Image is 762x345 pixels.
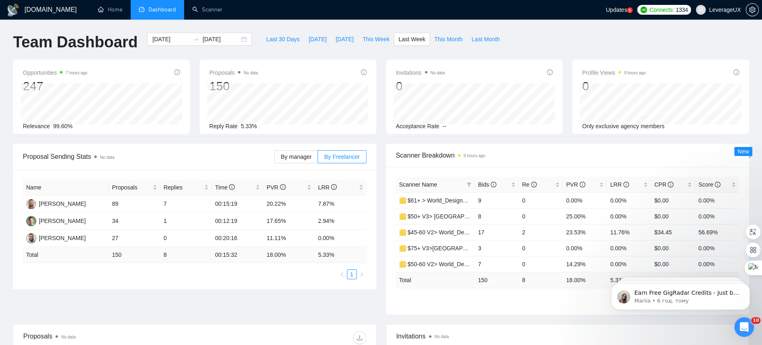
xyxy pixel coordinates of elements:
span: Acceptance Rate [396,123,440,129]
span: Proposals [209,68,258,78]
span: info-circle [174,69,180,75]
span: Re [522,181,537,188]
img: logo [7,4,20,17]
span: Relevance [23,123,50,129]
td: 23.53% [563,224,607,240]
td: 0.00% [563,240,607,256]
td: 56.69% [695,224,739,240]
time: 9 hours ago [464,154,485,158]
span: right [359,272,364,277]
li: Previous Page [337,269,347,279]
td: 9 [475,192,519,208]
span: No data [244,71,258,75]
td: 00:12:19 [212,213,263,230]
span: Reply Rate [209,123,238,129]
td: 0.00% [563,192,607,208]
div: 0 [396,78,445,94]
td: 2 [519,224,563,240]
span: info-circle [331,184,337,190]
span: By Freelancer [324,154,360,160]
td: 0.00% [315,230,366,247]
td: 0 [160,230,212,247]
td: 18.00 % [563,272,607,288]
td: 0 [519,240,563,256]
td: 00:15:32 [212,247,263,263]
a: 1 [347,270,356,279]
div: [PERSON_NAME] [39,234,86,243]
td: $0.00 [651,208,695,224]
td: 3 [475,240,519,256]
span: setting [746,7,758,13]
a: setting [746,7,759,13]
button: setting [746,3,759,16]
span: info-circle [733,69,739,75]
img: AK [26,199,36,209]
span: info-circle [491,182,496,187]
td: 1 [160,213,212,230]
td: $0.00 [651,240,695,256]
text: 5 [629,9,631,12]
td: $34.45 [651,224,695,240]
button: left [337,269,347,279]
td: 18.00 % [263,247,315,263]
li: 1 [347,269,357,279]
span: LRR [610,181,629,188]
span: Last Week [398,35,425,44]
button: [DATE] [331,33,358,46]
td: $0.00 [651,192,695,208]
td: 20.22% [263,196,315,213]
span: [DATE] [309,35,327,44]
td: 8 [160,247,212,263]
td: 0.00% [607,208,651,224]
button: download [353,331,366,344]
span: swap-right [193,36,199,42]
span: Dashboard [149,6,176,13]
span: info-circle [623,182,629,187]
td: 0.00% [607,192,651,208]
iframe: Intercom notifications повідомлення [599,266,762,323]
span: New [738,148,749,155]
button: This Week [358,33,394,46]
a: AK[PERSON_NAME] [26,200,86,207]
a: RL[PERSON_NAME] [26,234,86,241]
td: $0.00 [651,256,695,272]
td: 0.00% [607,240,651,256]
span: info-circle [361,69,367,75]
img: upwork-logo.png [640,7,647,13]
button: [DATE] [304,33,331,46]
span: -- [442,123,446,129]
td: 27 [109,230,160,247]
img: RL [26,233,36,243]
td: 150 [109,247,160,263]
span: LRR [318,184,337,191]
span: Connects: [649,5,674,14]
span: Updates [606,7,627,13]
span: 10 [751,317,760,324]
td: 2.94% [315,213,366,230]
button: Last 30 Days [262,33,304,46]
a: 🟨 $75+ V3>[GEOGRAPHIC_DATA]+[GEOGRAPHIC_DATA] Only_Tony-UX/UI_General [399,245,624,252]
td: 0.00% [607,256,651,272]
span: Invitations [396,68,445,78]
span: 1334 [675,5,688,14]
a: 🟨 $50-60 V2> World_Design Only_Roman-Web Design_General [399,261,566,267]
time: 9 hours ago [624,71,646,75]
td: 5.33 % [315,247,366,263]
span: info-circle [531,182,537,187]
span: info-circle [580,182,585,187]
a: 🟨 $61+ > World_Design+Dev_Antony-Full-Stack_General [399,197,548,204]
span: Last 30 Days [266,35,300,44]
span: No data [61,335,76,339]
span: PVR [267,184,286,191]
span: dashboard [139,7,144,12]
span: filter [467,182,471,187]
a: TV[PERSON_NAME] [26,217,86,224]
span: left [340,272,344,277]
span: Proposals [112,183,151,192]
span: filter [465,178,473,191]
td: 8 [475,208,519,224]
